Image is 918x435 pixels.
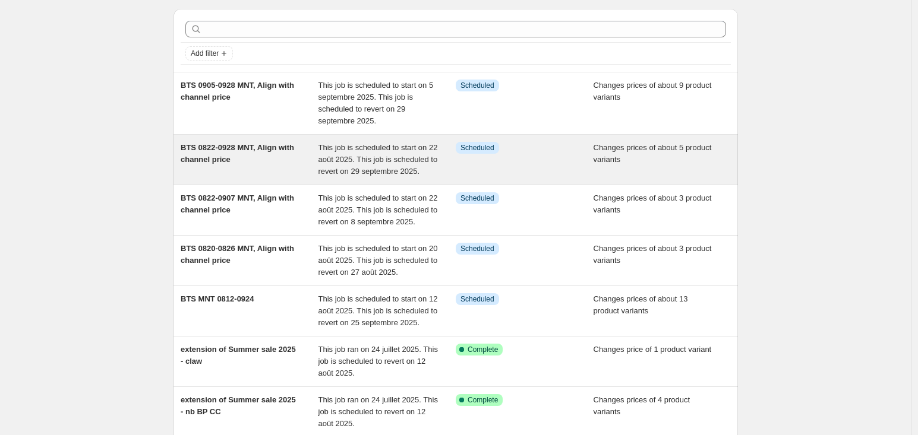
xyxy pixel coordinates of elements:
span: Scheduled [460,81,494,90]
span: Changes prices of 4 product variants [594,395,690,416]
span: BTS 0905-0928 MNT, Align with channel price [181,81,294,101]
span: This job is scheduled to start on 12 août 2025. This job is scheduled to revert on 25 septembre 2... [318,294,438,327]
span: Scheduled [460,294,494,304]
span: BTS 0822-0928 MNT, Align with channel price [181,143,294,164]
span: Scheduled [460,244,494,253]
span: extension of Summer sale 2025 - claw [181,345,296,366]
span: This job is scheduled to start on 22 août 2025. This job is scheduled to revert on 8 septembre 2025. [318,193,438,226]
span: Changes prices of about 3 product variants [594,193,712,214]
span: Add filter [191,49,219,58]
span: Changes price of 1 product variant [594,345,712,354]
span: extension of Summer sale 2025 - nb BP CC [181,395,296,416]
span: Complete [468,345,498,354]
span: BTS MNT 0812-0924 [181,294,254,303]
span: This job is scheduled to start on 5 septembre 2025. This job is scheduled to revert on 29 septemb... [318,81,434,125]
span: BTS 0822-0907 MNT, Align with channel price [181,193,294,214]
span: This job is scheduled to start on 20 août 2025. This job is scheduled to revert on 27 août 2025. [318,244,438,277]
span: Changes prices of about 3 product variants [594,244,712,265]
button: Add filter [185,46,233,61]
span: Changes prices of about 9 product variants [594,81,712,101]
span: Changes prices of about 13 product variants [594,294,688,315]
span: Changes prices of about 5 product variants [594,143,712,164]
span: This job ran on 24 juillet 2025. This job is scheduled to revert on 12 août 2025. [318,345,438,377]
span: This job ran on 24 juillet 2025. This job is scheduled to revert on 12 août 2025. [318,395,438,428]
span: BTS 0820-0826 MNT, Align with channel price [181,244,294,265]
span: Scheduled [460,143,494,153]
span: This job is scheduled to start on 22 août 2025. This job is scheduled to revert on 29 septembre 2... [318,143,438,176]
span: Scheduled [460,193,494,203]
span: Complete [468,395,498,405]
